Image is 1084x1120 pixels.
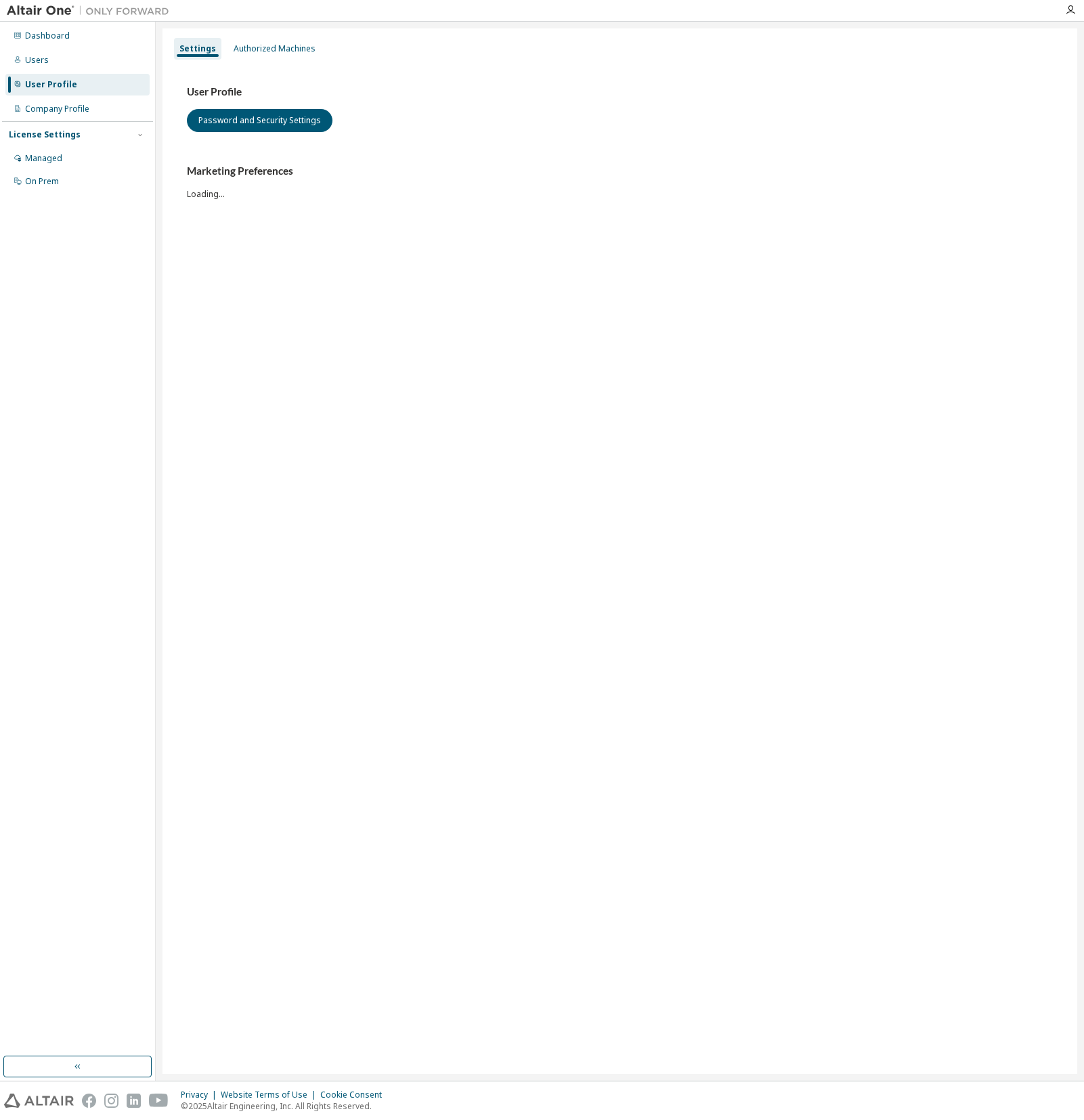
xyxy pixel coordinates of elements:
[25,55,49,66] div: Users
[187,165,1053,199] div: Loading...
[179,43,216,54] div: Settings
[25,153,62,164] div: Managed
[234,43,316,54] div: Authorized Machines
[104,1094,118,1108] img: instagram.svg
[25,79,77,90] div: User Profile
[127,1094,141,1108] img: linkedin.svg
[187,165,1053,178] h3: Marketing Preferences
[25,30,70,41] div: Dashboard
[221,1090,320,1100] div: Website Terms of Use
[25,104,89,114] div: Company Profile
[25,176,59,187] div: On Prem
[187,85,1053,99] h3: User Profile
[187,109,332,132] button: Password and Security Settings
[181,1100,390,1112] p: © 2025 Altair Engineering, Inc. All Rights Reserved.
[4,1094,74,1108] img: altair_logo.svg
[181,1090,221,1100] div: Privacy
[320,1090,390,1100] div: Cookie Consent
[9,129,81,140] div: License Settings
[82,1094,96,1108] img: facebook.svg
[7,4,176,18] img: Altair One
[149,1094,169,1108] img: youtube.svg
